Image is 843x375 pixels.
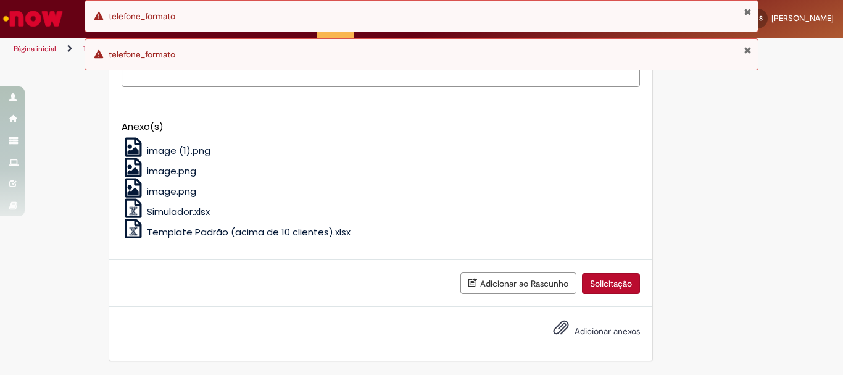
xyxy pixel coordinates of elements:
[550,316,572,345] button: Adicionar anexos
[147,225,351,238] span: Template Padrão (acima de 10 clientes).xlsx
[122,185,197,198] a: image.png
[147,185,196,198] span: image.png
[147,144,210,157] span: image (1).png
[582,273,640,294] button: Solicitação
[460,272,576,294] button: Adicionar ao Rascunho
[1,6,65,31] img: ServiceNow
[122,205,210,218] a: Simulador.xlsx
[744,7,752,17] button: Fechar Notificação
[109,11,175,22] span: telefone_formato
[147,205,210,218] span: Simulador.xlsx
[122,164,197,177] a: image.png
[771,13,834,23] span: [PERSON_NAME]
[147,164,196,177] span: image.png
[109,49,175,60] span: telefone_formato
[83,44,148,54] a: Todos os Catálogos
[14,44,56,54] a: Página inicial
[575,326,640,337] span: Adicionar anexos
[122,144,211,157] a: image (1).png
[122,225,351,238] a: Template Padrão (acima de 10 clientes).xlsx
[122,122,640,132] h5: Anexo(s)
[744,45,752,55] button: Fechar Notificação
[9,38,553,61] ul: Trilhas de página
